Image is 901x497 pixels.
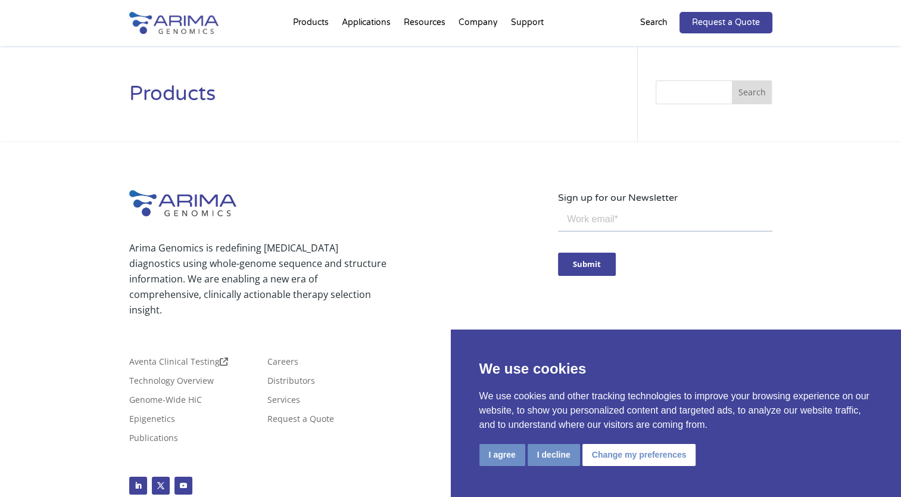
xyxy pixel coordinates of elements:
[129,358,228,371] a: Aventa Clinical Testing
[267,415,334,428] a: Request a Quote
[528,444,580,466] button: I decline
[129,240,386,318] p: Arima Genomics is redefining [MEDICAL_DATA] diagnostics using whole-genome sequence and structure...
[129,377,214,390] a: Technology Overview
[267,377,315,390] a: Distributors
[479,358,873,380] p: We use cookies
[174,477,192,495] a: Follow on Youtube
[479,444,525,466] button: I agree
[640,15,668,30] p: Search
[129,434,178,447] a: Publications
[558,206,772,284] iframe: Form 0
[582,444,696,466] button: Change my preferences
[679,12,772,33] a: Request a Quote
[129,190,236,216] img: Arima-Genomics-logo
[129,477,147,495] a: Follow on LinkedIn
[558,190,772,206] p: Sign up for our Newsletter
[267,358,298,371] a: Careers
[732,80,772,104] button: Search
[152,477,170,495] a: Follow on X
[129,396,202,409] a: Genome-Wide HiC
[129,415,175,428] a: Epigenetics
[129,80,603,117] h1: Products
[267,396,300,409] a: Services
[479,389,873,432] p: We use cookies and other tracking technologies to improve your browsing experience on our website...
[129,12,219,34] img: Arima-Genomics-logo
